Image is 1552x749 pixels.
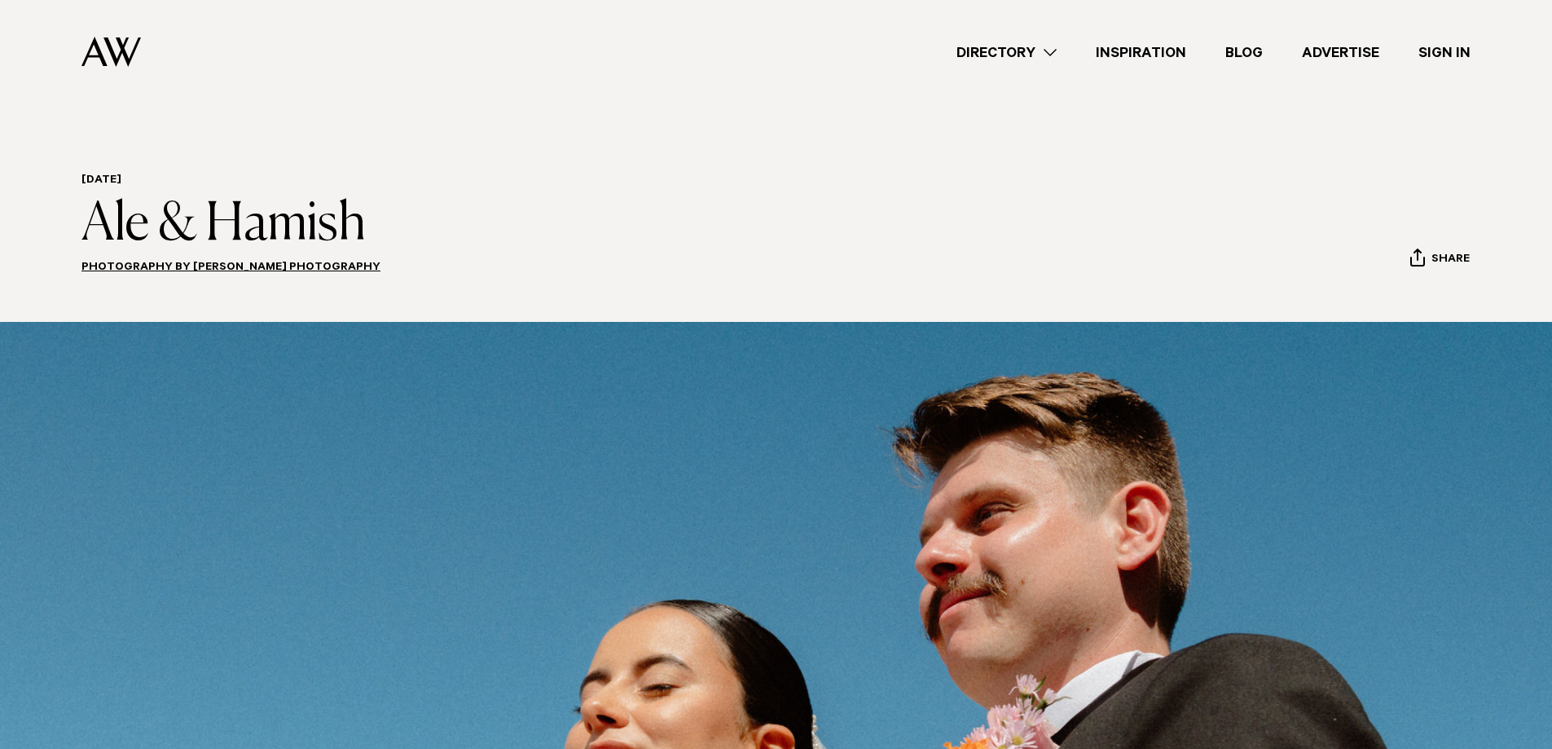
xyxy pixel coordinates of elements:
[1282,42,1399,64] a: Advertise
[1206,42,1282,64] a: Blog
[81,174,380,189] h6: [DATE]
[81,37,141,67] img: Auckland Weddings Logo
[81,262,380,275] a: Photography by [PERSON_NAME] Photography
[1431,253,1470,268] span: Share
[937,42,1076,64] a: Directory
[1076,42,1206,64] a: Inspiration
[1399,42,1490,64] a: Sign In
[1409,248,1471,272] button: Share
[81,196,380,254] h1: Ale & Hamish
